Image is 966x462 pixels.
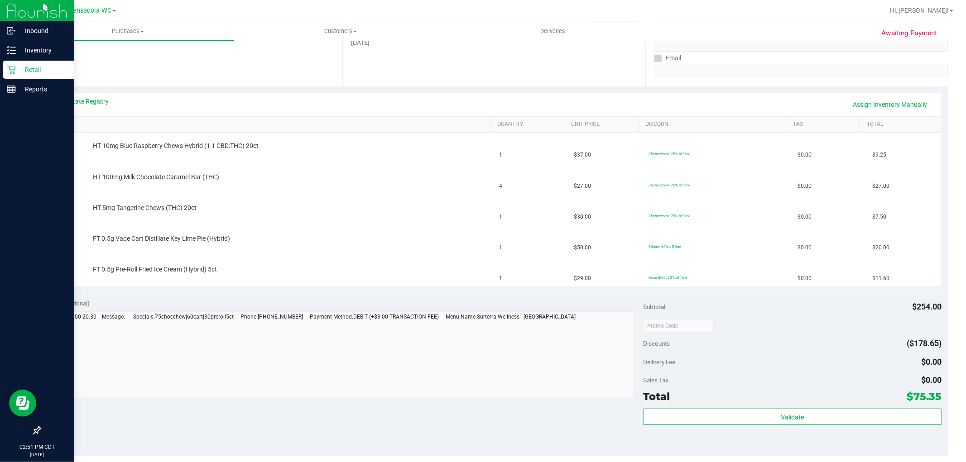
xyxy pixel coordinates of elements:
[881,28,937,38] span: Awaiting Payment
[93,204,197,212] span: HT 5mg Tangerine Chews (THC) 20ct
[872,213,886,221] span: $7.50
[572,121,635,128] a: Unit Price
[867,121,931,128] a: Total
[574,182,591,191] span: $27.00
[500,182,503,191] span: 4
[798,213,812,221] span: $0.00
[500,274,503,283] span: 1
[447,22,659,41] a: Deliveries
[798,274,812,283] span: $0.00
[654,38,948,52] input: Format: (999) 999-9999
[649,244,681,249] span: 60cart: 60% off line
[528,27,577,35] span: Deliveries
[234,22,447,41] a: Customers
[22,22,234,41] a: Purchases
[9,390,36,417] iframe: Resource center
[93,234,230,243] span: FT 0.5g Vape Cart Distillate Key Lime Pie (Hybrid)
[16,84,70,95] p: Reports
[847,97,933,112] a: Assign Inventory Manually
[16,25,70,36] p: Inbound
[913,302,942,311] span: $254.00
[643,409,942,425] button: Validate
[654,52,682,65] label: Email
[643,303,665,310] span: Subtotal
[872,151,886,159] span: $9.25
[351,38,637,48] div: [DATE]
[922,375,942,385] span: $0.00
[798,151,812,159] span: $0.00
[93,142,259,150] span: HT 10mg Blue Raspberry Chews Hybrid (1:1 CBD:THC) 20ct
[22,27,234,35] span: Purchases
[781,414,804,421] span: Validate
[16,45,70,56] p: Inventory
[574,213,591,221] span: $30.00
[16,64,70,75] p: Retail
[798,182,812,191] span: $0.00
[793,121,856,128] a: Tax
[643,335,670,352] span: Discounts
[872,243,889,252] span: $20.00
[643,358,675,366] span: Delivery Fee
[500,151,503,159] span: 1
[890,7,949,14] span: Hi, [PERSON_NAME]!
[53,121,487,128] a: SKU
[500,213,503,221] span: 1
[649,152,690,156] span: 75chocchew: 75% off line
[69,7,111,14] span: Pensacola WC
[4,443,70,451] p: 02:51 PM CDT
[7,85,16,94] inline-svg: Reports
[4,451,70,458] p: [DATE]
[798,243,812,252] span: $0.00
[235,27,446,35] span: Customers
[645,121,783,128] a: Discount
[93,265,217,274] span: FT 0.5g Pre-Roll Fried Ice Cream (Hybrid) 5ct
[7,46,16,55] inline-svg: Inventory
[7,26,16,35] inline-svg: Inbound
[574,151,591,159] span: $37.00
[497,121,561,128] a: Quantity
[872,274,889,283] span: $11.60
[643,319,713,333] input: Promo Code
[907,390,942,403] span: $75.35
[649,183,690,187] span: 75chocchew: 75% off line
[643,376,668,384] span: Sales Tax
[574,274,591,283] span: $29.00
[7,65,16,74] inline-svg: Retail
[93,173,219,181] span: HT 100mg Milk Chocolate Caramel Bar (THC)
[649,275,687,280] span: second-60: 60% off line
[922,357,942,367] span: $0.00
[500,243,503,252] span: 1
[574,243,591,252] span: $50.00
[643,390,670,403] span: Total
[907,338,942,348] span: ($178.65)
[55,97,109,106] a: View State Registry
[649,214,690,218] span: 75chocchew: 75% off line
[872,182,889,191] span: $27.00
